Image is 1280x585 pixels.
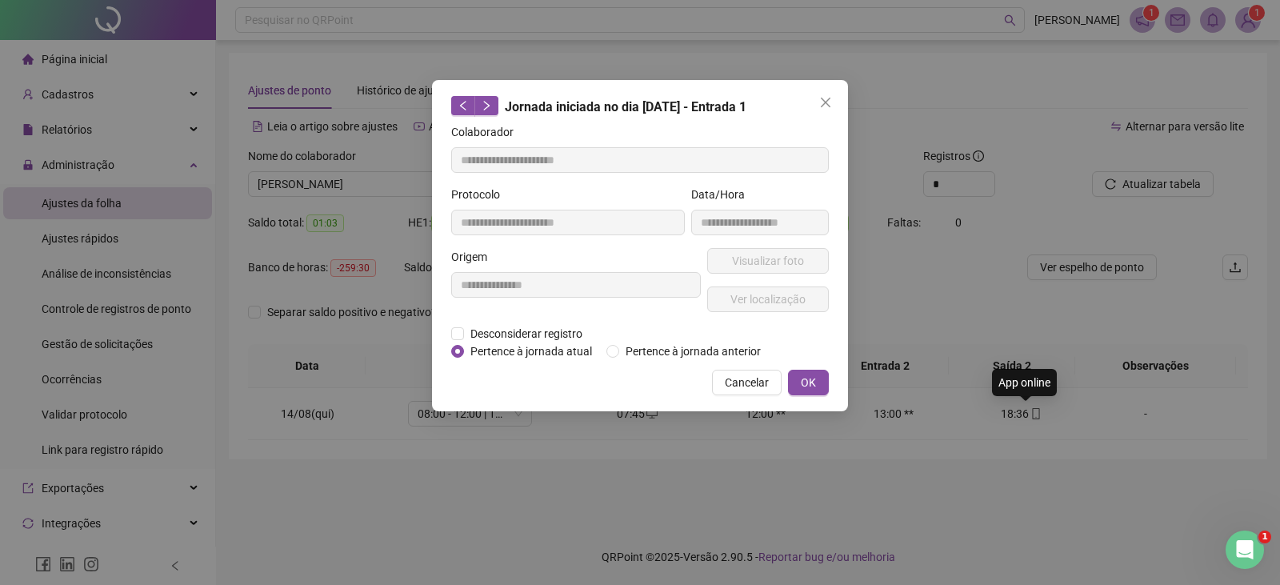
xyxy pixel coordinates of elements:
[451,123,524,141] label: Colaborador
[474,96,498,115] button: right
[819,96,832,109] span: close
[451,248,498,266] label: Origem
[813,90,838,115] button: Close
[691,186,755,203] label: Data/Hora
[619,343,767,360] span: Pertence à jornada anterior
[451,96,475,115] button: left
[464,343,598,360] span: Pertence à jornada atual
[481,100,492,111] span: right
[707,286,829,312] button: Ver localização
[451,96,829,117] div: Jornada iniciada no dia [DATE] - Entrada 1
[464,325,589,343] span: Desconsiderar registro
[801,374,816,391] span: OK
[707,248,829,274] button: Visualizar foto
[992,369,1057,396] div: App online
[788,370,829,395] button: OK
[451,186,510,203] label: Protocolo
[1226,531,1264,569] iframe: Intercom live chat
[1258,531,1271,543] span: 1
[458,100,469,111] span: left
[712,370,782,395] button: Cancelar
[725,374,769,391] span: Cancelar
